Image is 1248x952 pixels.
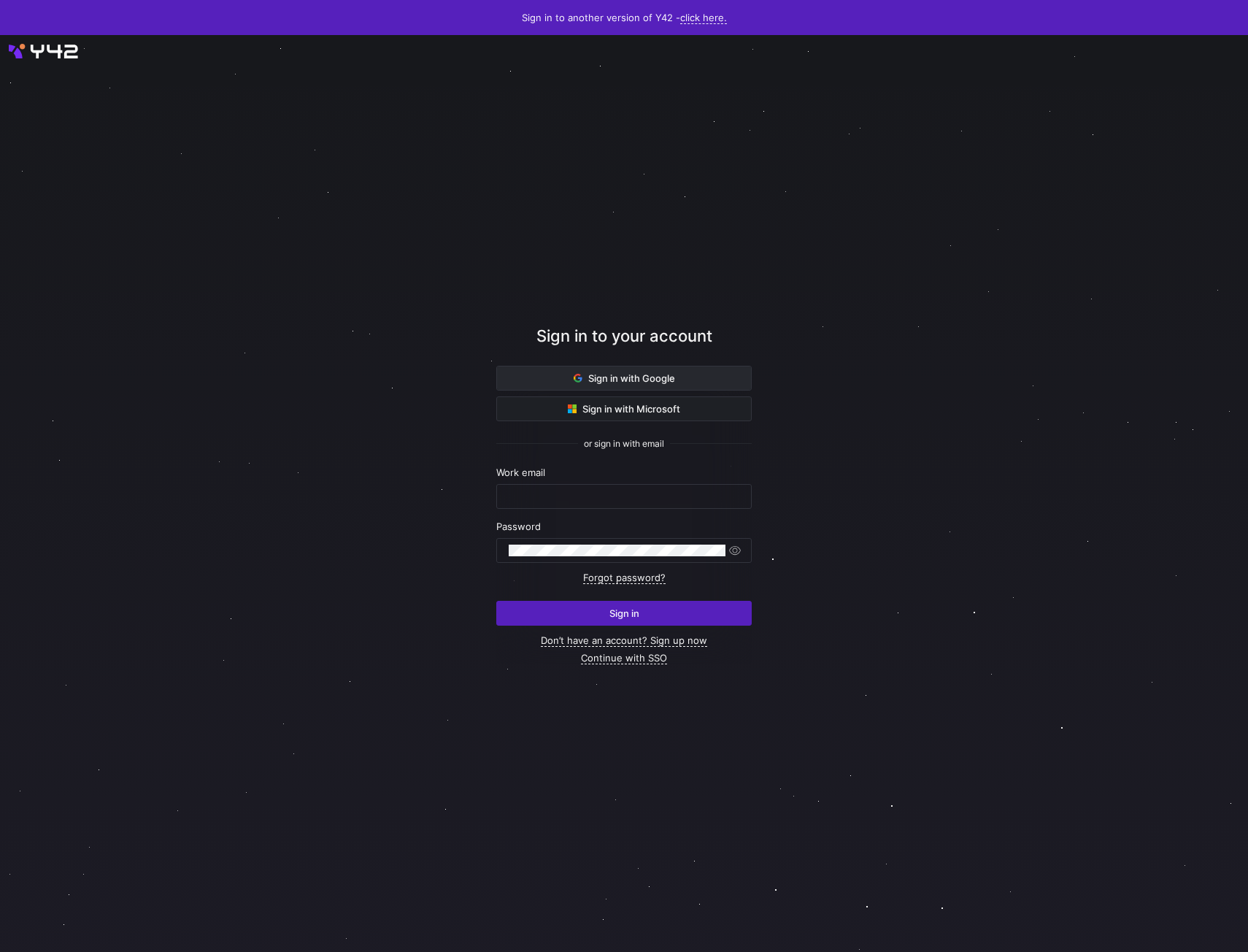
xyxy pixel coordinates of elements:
[496,521,541,532] span: Password
[496,324,752,366] div: Sign in to your account
[583,572,666,584] a: Forgot password?
[568,403,680,415] span: Sign in with Microsoft
[574,372,675,384] span: Sign in with Google
[581,652,667,664] a: Continue with SSO
[496,467,545,478] span: Work email
[584,439,664,449] span: or sign in with email
[680,12,727,24] a: click here.
[496,396,752,421] button: Sign in with Microsoft
[496,601,752,626] button: Sign in
[541,634,707,647] a: Don’t have an account? Sign up now
[496,366,752,391] button: Sign in with Google
[609,607,639,619] span: Sign in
